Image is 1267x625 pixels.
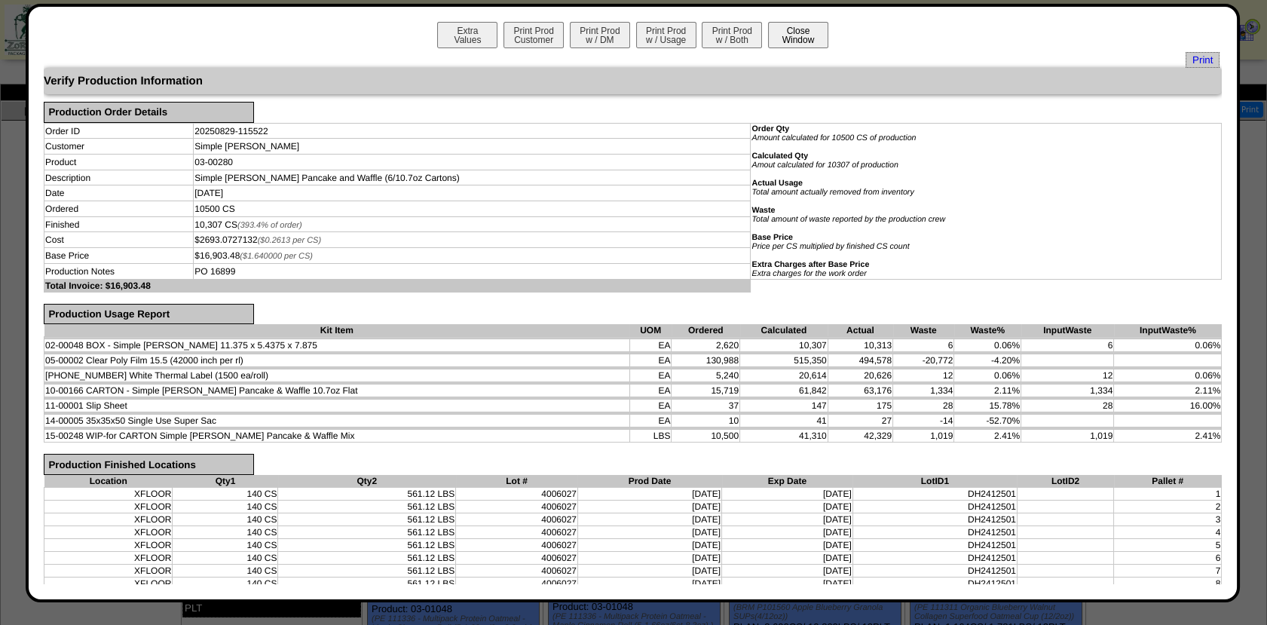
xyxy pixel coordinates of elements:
td: [DATE] [722,551,853,564]
td: 140 CS [173,500,278,513]
a: CloseWindow [767,34,830,45]
td: 2.11% [1114,384,1222,397]
td: [DATE] [577,525,721,538]
td: 02-00048 BOX - Simple [PERSON_NAME] 11.375 x 5.4375 x 7.875 [44,339,630,352]
td: 20,614 [740,369,828,382]
td: XFLOOR [44,487,173,500]
td: 2.41% [1114,430,1222,443]
td: 15-00248 WIP-for CARTON Simple [PERSON_NAME] Pancake & Waffle Mix [44,430,630,443]
td: [DATE] [577,538,721,551]
td: 1,019 [893,430,954,443]
td: Customer [44,139,194,155]
td: EA [629,384,672,397]
b: Actual Usage [751,179,803,188]
td: [DATE] [722,564,853,577]
td: 140 CS [173,577,278,590]
b: Extra Charges after Base Price [751,260,869,269]
th: Prod Date [577,475,721,488]
td: 130,988 [672,354,740,367]
button: CloseWindow [768,22,828,48]
td: 515,350 [740,354,828,367]
td: [DATE] [722,500,853,513]
th: Ordered [672,324,740,337]
button: Print ProdCustomer [503,22,564,48]
td: 4006027 [456,538,578,551]
i: Total amount of waste reported by the production crew [751,215,945,224]
td: 10,500 [672,430,740,443]
b: Base Price [751,233,793,242]
button: Print Prodw / DM [570,22,630,48]
td: 12 [1021,369,1114,382]
td: 14-00005 35x35x50 Single Use Super Sac [44,415,630,427]
td: 140 CS [173,525,278,538]
td: 561.12 LBS [278,525,456,538]
td: 2 [1114,500,1222,513]
td: XFLOOR [44,513,173,525]
td: 4006027 [456,513,578,525]
td: 15,719 [672,384,740,397]
i: Price per CS multiplied by finished CS count [751,242,909,251]
span: ($0.2613 per CS) [258,236,321,245]
td: DH2412501 [852,564,1017,577]
td: 0.06% [1114,369,1222,382]
th: Exp Date [722,475,853,488]
td: 4 [1114,525,1222,538]
td: 20,626 [828,369,892,382]
td: DH2412501 [852,551,1017,564]
td: 10,307 CS [194,216,751,232]
td: [DATE] [577,513,721,525]
td: Production Notes [44,263,194,279]
td: XFLOOR [44,551,173,564]
th: InputWaste [1021,324,1114,337]
i: Total amount actually removed from inventory [751,188,914,197]
th: Kit Item [44,324,630,337]
td: XFLOOR [44,564,173,577]
a: Print [1186,52,1220,68]
td: $2693.0727132 [194,232,751,248]
i: Amount calculated for 10500 CS of production [751,133,916,142]
td: 561.12 LBS [278,564,456,577]
td: 140 CS [173,538,278,551]
b: Calculated Qty [751,152,808,161]
td: 561.12 LBS [278,513,456,525]
td: 10 [672,415,740,427]
td: 0.06% [1114,339,1222,352]
td: EA [629,369,672,382]
th: UOM [629,324,672,337]
td: EA [629,400,672,412]
td: 20250829-115522 [194,123,751,139]
td: -4.20% [954,354,1021,367]
td: 2.11% [954,384,1021,397]
td: 4006027 [456,525,578,538]
td: Cost [44,232,194,248]
td: EA [629,415,672,427]
td: 05-00002 Clear Poly Film 15.5 (42000 inch per rl) [44,354,630,367]
td: [DATE] [722,538,853,551]
td: 4006027 [456,577,578,590]
div: Production Usage Report [44,304,254,325]
td: 28 [1021,400,1114,412]
th: Lot # [456,475,578,488]
td: 03-00280 [194,155,751,170]
td: -14 [893,415,954,427]
b: Waste [751,206,775,215]
div: Production Finished Locations [44,454,254,475]
td: Order ID [44,123,194,139]
td: 1,334 [893,384,954,397]
td: 175 [828,400,892,412]
td: [DATE] [722,513,853,525]
td: 15.78% [954,400,1021,412]
td: Finished [44,216,194,232]
th: LotID2 [1017,475,1113,488]
td: [DATE] [577,500,721,513]
td: 561.12 LBS [278,538,456,551]
td: 42,329 [828,430,892,443]
th: InputWaste% [1114,324,1222,337]
td: EA [629,339,672,352]
td: 4006027 [456,551,578,564]
td: DH2412501 [852,513,1017,525]
td: 140 CS [173,551,278,564]
td: [DATE] [722,525,853,538]
div: Production Order Details [44,102,254,123]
